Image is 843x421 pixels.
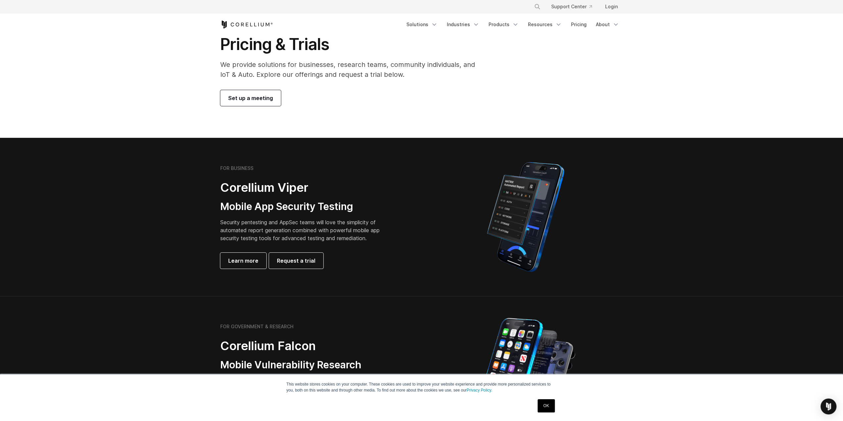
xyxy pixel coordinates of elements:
h3: Mobile App Security Testing [220,200,390,213]
h6: FOR BUSINESS [220,165,253,171]
h2: Corellium Viper [220,180,390,195]
a: Learn more [220,253,266,269]
div: Navigation Menu [402,19,623,30]
div: Navigation Menu [526,1,623,13]
a: Solutions [402,19,442,30]
a: Request a trial [269,253,323,269]
a: Privacy Policy. [467,388,492,393]
h3: Mobile Vulnerability Research [220,359,406,371]
a: Industries [443,19,483,30]
div: Open Intercom Messenger [820,398,836,414]
p: We provide solutions for businesses, research teams, community individuals, and IoT & Auto. Explo... [220,60,484,79]
a: Products [485,19,523,30]
span: Request a trial [277,257,315,265]
p: Security pentesting and AppSec teams will love the simplicity of automated report generation comb... [220,218,390,242]
a: Support Center [546,1,597,13]
a: Corellium Home [220,21,273,28]
span: Set up a meeting [228,94,273,102]
h2: Corellium Falcon [220,339,406,353]
a: Pricing [567,19,591,30]
a: OK [538,399,554,412]
h1: Pricing & Trials [220,34,484,54]
button: Search [531,1,543,13]
span: Learn more [228,257,258,265]
a: Resources [524,19,566,30]
a: Set up a meeting [220,90,281,106]
h6: FOR GOVERNMENT & RESEARCH [220,324,293,330]
a: About [592,19,623,30]
a: Login [600,1,623,13]
img: Corellium MATRIX automated report on iPhone showing app vulnerability test results across securit... [476,159,575,275]
p: This website stores cookies on your computer. These cookies are used to improve your website expe... [287,381,557,393]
